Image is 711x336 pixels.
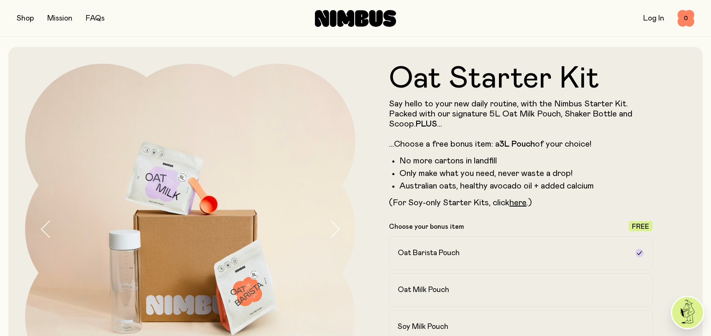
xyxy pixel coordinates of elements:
strong: Pouch [512,140,535,148]
strong: PLUS [416,120,437,128]
h2: Soy Milk Pouch [398,322,448,332]
a: here [509,199,527,207]
strong: 3L [499,140,509,148]
a: Mission [47,15,72,22]
h1: Oat Starter Kit [389,64,652,94]
h2: Oat Milk Pouch [398,285,449,295]
li: Only make what you need, never waste a drop! [399,168,652,178]
h2: Oat Barista Pouch [398,248,460,258]
img: agent [672,297,703,328]
p: Choose your bonus item [389,222,464,231]
li: Australian oats, healthy avocado oil + added calcium [399,181,652,191]
p: Say hello to your new daily routine, with the Nimbus Starter Kit. Packed with our signature 5L Oa... [389,99,652,149]
button: 0 [678,10,694,27]
span: Free [632,223,649,230]
li: No more cartons in landfill [399,156,652,166]
p: (For Soy-only Starter Kits, click .) [389,198,652,208]
a: FAQs [86,15,105,22]
a: Log In [643,15,664,22]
